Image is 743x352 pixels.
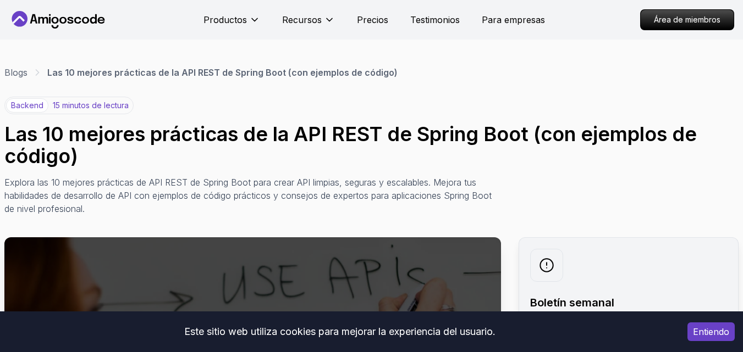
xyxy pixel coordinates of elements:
font: Área de miembros [654,15,720,24]
button: Productos [203,13,260,35]
font: Boletín semanal [530,296,614,309]
font: Entiendo [693,326,729,337]
font: Testimonios [410,14,460,25]
font: Precios [357,14,388,25]
font: Productos [203,14,247,25]
font: Recursos [282,14,322,25]
a: Para empresas [482,13,545,26]
font: 15 minutos de lectura [53,100,129,110]
a: Testimonios [410,13,460,26]
a: Blogs [4,66,27,79]
button: Aceptar cookies [687,322,735,341]
a: Área de miembros [640,9,734,30]
font: backend [11,100,43,110]
font: Blogs [4,67,27,78]
font: Explora las 10 mejores prácticas de API REST de Spring Boot para crear API limpias, seguras y esc... [4,177,492,214]
font: Las 10 mejores prácticas de la API REST de Spring Boot (con ejemplos de código) [4,122,697,168]
font: Para empresas [482,14,545,25]
font: Las 10 mejores prácticas de la API REST de Spring Boot (con ejemplos de código) [47,67,398,78]
font: Este sitio web utiliza cookies para mejorar la experiencia del usuario. [184,326,496,337]
a: Precios [357,13,388,26]
button: Recursos [282,13,335,35]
